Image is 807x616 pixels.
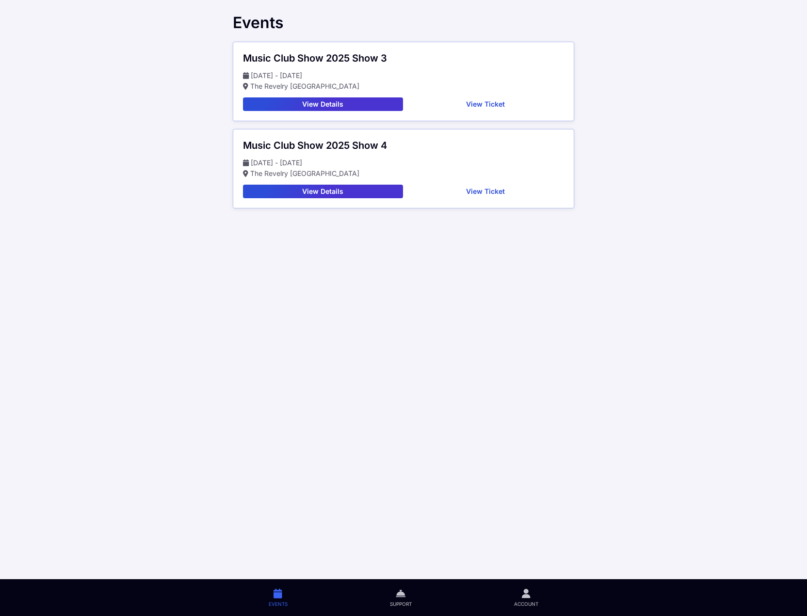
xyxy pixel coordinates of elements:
[243,185,403,198] button: View Details
[390,600,412,607] span: Support
[243,81,564,92] p: The Revelry [GEOGRAPHIC_DATA]
[407,185,565,198] button: View Ticket
[217,579,339,616] a: Events
[243,52,564,64] div: Music Club Show 2025 Show 3
[269,600,288,607] span: Events
[463,579,590,616] a: Account
[243,70,564,81] p: [DATE] - [DATE]
[407,97,565,111] button: View Ticket
[514,600,538,607] span: Account
[243,158,564,168] p: [DATE] - [DATE]
[243,97,403,111] button: View Details
[243,139,564,152] div: Music Club Show 2025 Show 4
[243,168,564,179] p: The Revelry [GEOGRAPHIC_DATA]
[233,14,574,32] div: Events
[339,579,463,616] a: Support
